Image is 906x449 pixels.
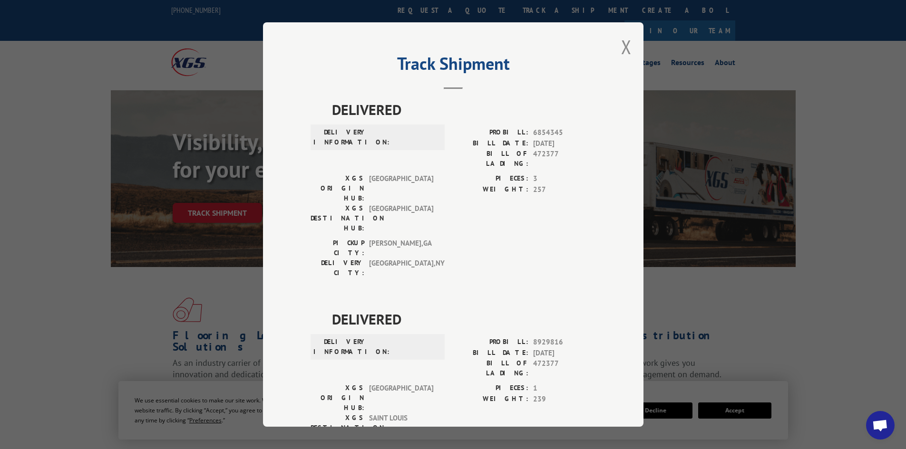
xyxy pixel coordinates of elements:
[533,394,596,405] span: 239
[453,173,528,184] label: PIECES:
[533,127,596,138] span: 6854345
[332,99,596,120] span: DELIVERED
[453,149,528,169] label: BILL OF LADING:
[533,173,596,184] span: 3
[369,383,433,413] span: [GEOGRAPHIC_DATA]
[533,184,596,195] span: 257
[369,173,433,203] span: [GEOGRAPHIC_DATA]
[453,383,528,394] label: PIECES:
[313,337,367,357] label: DELIVERY INFORMATION:
[369,413,433,443] span: SAINT LOUIS
[453,127,528,138] label: PROBILL:
[311,413,364,443] label: XGS DESTINATION HUB:
[533,337,596,348] span: 8929816
[453,394,528,405] label: WEIGHT:
[533,149,596,169] span: 472377
[453,138,528,149] label: BILL DATE:
[369,238,433,258] span: [PERSON_NAME] , GA
[311,238,364,258] label: PICKUP CITY:
[533,348,596,359] span: [DATE]
[313,127,367,147] label: DELIVERY INFORMATION:
[533,383,596,394] span: 1
[311,57,596,75] h2: Track Shipment
[453,337,528,348] label: PROBILL:
[453,348,528,359] label: BILL DATE:
[311,173,364,203] label: XGS ORIGIN HUB:
[311,258,364,278] label: DELIVERY CITY:
[621,34,632,59] button: Close modal
[311,203,364,233] label: XGS DESTINATION HUB:
[453,358,528,378] label: BILL OF LADING:
[369,258,433,278] span: [GEOGRAPHIC_DATA] , NY
[369,203,433,233] span: [GEOGRAPHIC_DATA]
[533,138,596,149] span: [DATE]
[311,383,364,413] label: XGS ORIGIN HUB:
[332,308,596,330] span: DELIVERED
[866,411,895,439] div: Open chat
[533,358,596,378] span: 472377
[453,184,528,195] label: WEIGHT:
